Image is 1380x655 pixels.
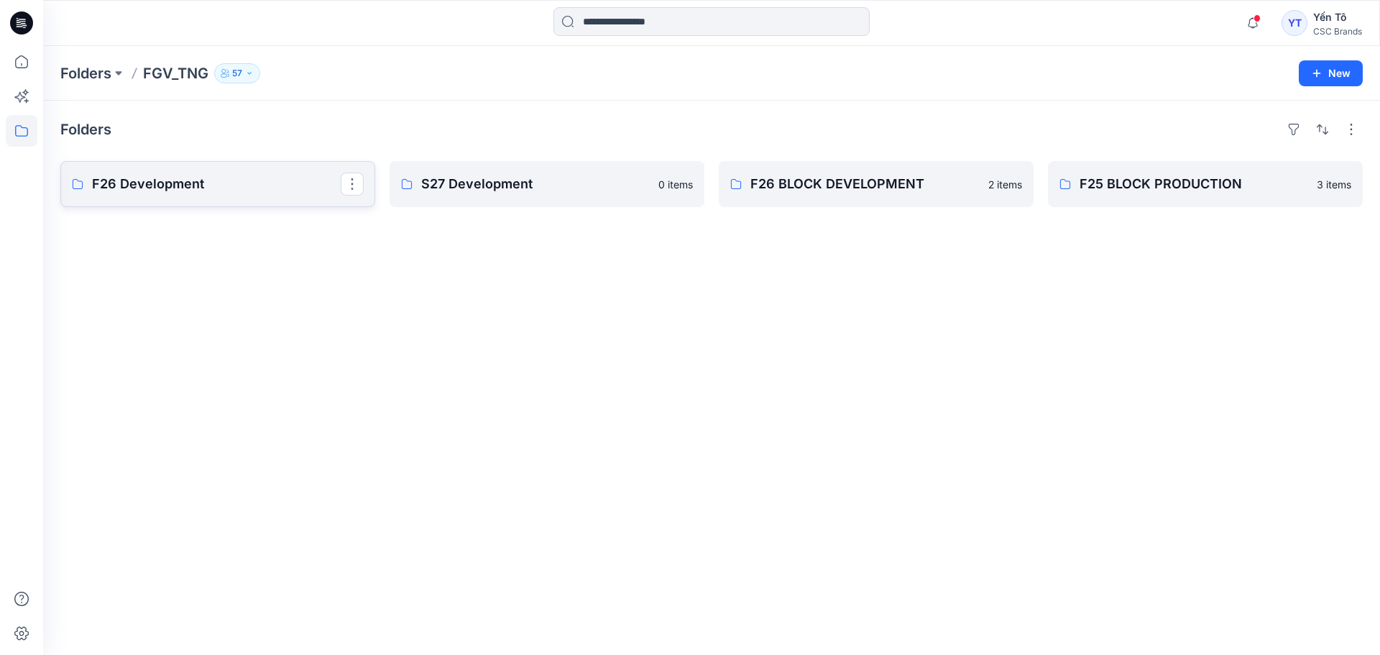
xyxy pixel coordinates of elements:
[214,63,260,83] button: 57
[232,65,242,81] p: 57
[988,177,1022,192] p: 2 items
[719,161,1034,207] a: F26 BLOCK DEVELOPMENT2 items
[1282,10,1307,36] div: YT
[1048,161,1363,207] a: F25 BLOCK PRODUCTION3 items
[421,174,650,194] p: S27 Development
[390,161,704,207] a: S27 Development0 items
[60,161,375,207] a: F26 Development
[658,177,693,192] p: 0 items
[1313,9,1362,26] div: Yến Tô
[1080,174,1308,194] p: F25 BLOCK PRODUCTION
[143,63,208,83] p: FGV_TNG
[750,174,980,194] p: F26 BLOCK DEVELOPMENT
[92,174,341,194] p: F26 Development
[1317,177,1351,192] p: 3 items
[1313,26,1362,37] div: CSC Brands
[60,121,111,138] h4: Folders
[1299,60,1363,86] button: New
[60,63,111,83] a: Folders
